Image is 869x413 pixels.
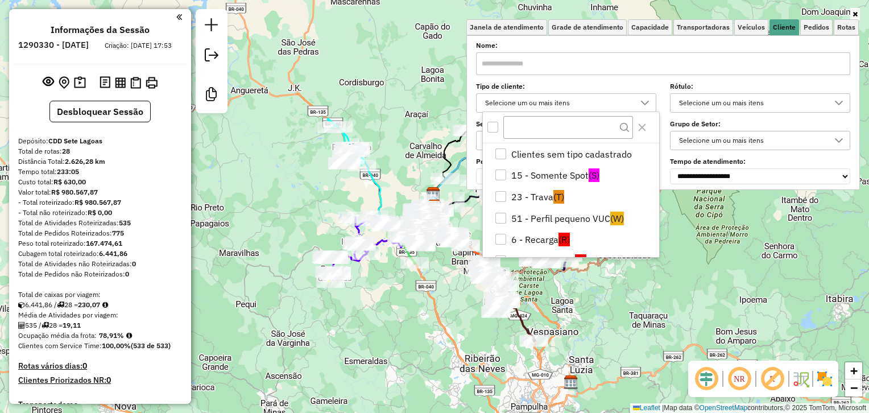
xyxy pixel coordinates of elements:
[18,197,182,208] div: - Total roteirizado:
[18,187,182,197] div: Valor total:
[51,24,150,35] h4: Informações da Sessão
[670,81,850,92] label: Rótulo:
[552,24,623,31] span: Grade de atendimento
[792,370,810,388] img: Fluxo de ruas
[633,404,660,412] a: Leaflet
[99,249,127,258] strong: 6.441,86
[564,375,578,390] img: CDD Santa Luzia
[677,24,730,31] span: Transportadoras
[18,341,102,350] span: Clientes com Service Time:
[51,188,98,196] strong: R$ 980.567,87
[662,404,664,412] span: |
[53,177,86,186] strong: R$ 630,00
[200,14,223,39] a: Nova sessão e pesquisa
[18,146,182,156] div: Total de rotas:
[42,322,49,329] i: Total de rotas
[700,404,748,412] a: OpenStreetMap
[738,24,765,31] span: Veículos
[633,118,651,137] button: Close
[57,302,64,308] i: Total de rotas
[850,364,858,378] span: +
[837,24,855,31] span: Rotas
[845,362,862,379] a: Zoom in
[18,259,182,269] div: Total de Atividades não Roteirizadas:
[75,198,121,206] strong: R$ 980.567,87
[18,218,182,228] div: Total de Atividades Roteirizadas:
[759,365,786,393] span: Exibir rótulo
[773,24,796,31] span: Cliente
[476,81,656,92] label: Tipo de cliente:
[693,365,720,393] span: Ocultar deslocamento
[18,40,89,50] h6: 1290330 - [DATE]
[49,101,151,122] button: Desbloquear Sessão
[670,156,850,167] label: Tempo de atendimento:
[200,44,223,69] a: Exportar sessão
[100,40,176,51] div: Criação: [DATE] 17:53
[112,229,124,237] strong: 775
[342,143,357,158] img: Paraopeba
[18,208,182,218] div: - Total não roteirizado:
[18,300,182,310] div: 6.441,86 / 28 =
[804,24,829,31] span: Pedidos
[72,74,88,92] button: Painel de Sugestão
[18,228,182,238] div: Total de Pedidos Roteirizados:
[102,302,108,308] i: Meta Caixas/viagem: 224,60 Diferença: 5,47
[62,147,70,155] strong: 28
[143,75,160,91] button: Imprimir Rotas
[113,75,128,90] button: Visualizar relatório de Roteirização
[675,94,828,112] div: Selecione um ou mais itens
[63,321,81,329] strong: 19,11
[18,361,182,371] h4: Rotas vários dias:
[427,199,442,214] img: CDD Sete Lagoas
[48,137,102,145] strong: CDD Sete Lagoas
[476,40,850,51] label: Nome:
[57,167,79,176] strong: 233:05
[558,233,570,246] span: (R)
[476,119,656,129] label: Setor:
[18,269,182,279] div: Total de Pedidos não Roteirizados:
[82,361,87,371] strong: 0
[97,74,113,92] button: Logs desbloquear sessão
[630,403,869,413] div: Map data © contributors,© 2025 TomTom, Microsoft
[481,131,634,150] div: Selecione um ou mais itens
[86,239,122,247] strong: 167.474,61
[610,212,624,225] span: (W)
[18,290,182,300] div: Total de caixas por viagem:
[675,131,828,150] div: Selecione um ou mais itens
[176,10,182,23] a: Clique aqui para minimizar o painel
[18,375,182,385] h4: Clientes Priorizados NR:
[589,168,599,182] span: (S)
[726,365,753,393] span: Ocultar NR
[487,164,659,186] li: 15 - Somente Spot
[132,259,136,268] strong: 0
[575,254,586,268] span: (C)
[850,8,860,20] a: Ocultar filtros
[487,186,659,208] li: 23 - Trava
[18,238,182,249] div: Peso total roteirizado:
[483,143,659,315] ul: Option List
[18,320,182,331] div: 535 / 28 =
[131,341,171,350] strong: (533 de 533)
[200,83,223,109] a: Criar modelo
[18,331,97,340] span: Ocupação média da frota:
[850,381,858,395] span: −
[56,74,72,92] button: Centralizar mapa no depósito ou ponto de apoio
[18,136,182,146] div: Depósito:
[18,322,25,329] i: Total de Atividades
[126,332,132,339] em: Média calculada utilizando a maior ocupação (%Peso ou %Cubagem) de cada rota da sessão. Rotas cro...
[125,270,129,278] strong: 0
[670,119,850,129] label: Grupo de Setor:
[18,302,25,308] i: Cubagem total roteirizado
[487,229,659,251] li: 6 - Recarga
[119,218,131,227] strong: 535
[553,190,564,204] span: (T)
[106,375,111,385] strong: 0
[816,370,834,388] img: Exibir/Ocultar setores
[426,187,441,201] img: AS - Sete Lagoas
[487,122,498,133] div: All items unselected
[18,310,182,320] div: Média de Atividades por viagem:
[487,250,659,272] li: 80 - Chopp/VIP
[65,157,105,166] strong: 2.626,28 km
[18,177,182,187] div: Custo total:
[88,208,112,217] strong: R$ 0,00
